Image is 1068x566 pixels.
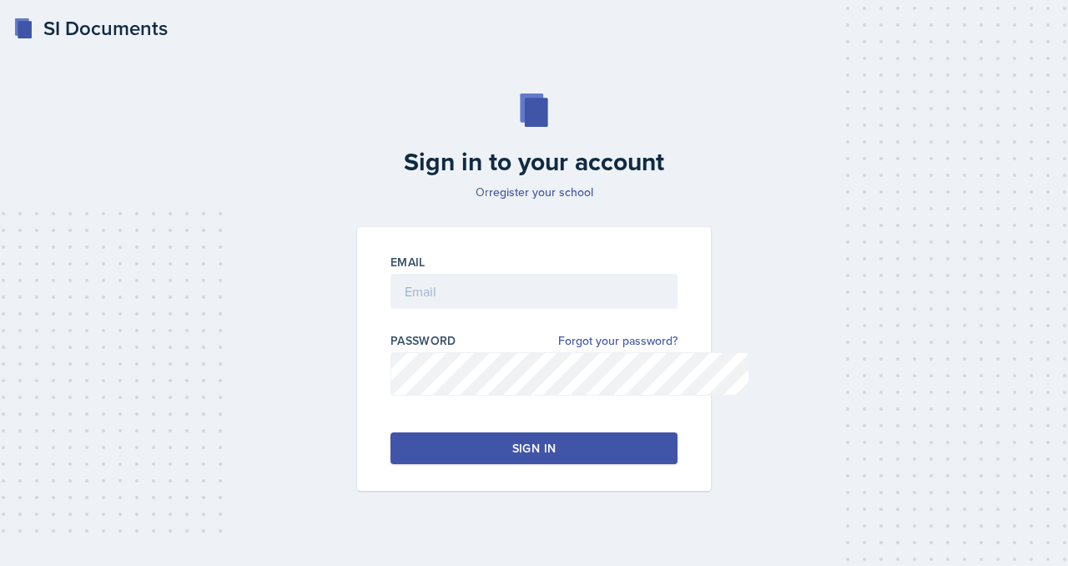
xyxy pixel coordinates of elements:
label: Email [390,254,426,270]
a: SI Documents [13,13,168,43]
input: Email [390,274,678,309]
div: Sign in [512,440,556,457]
a: register your school [489,184,593,200]
a: Forgot your password? [558,332,678,350]
h2: Sign in to your account [347,147,721,177]
p: Or [347,184,721,200]
button: Sign in [390,432,678,464]
label: Password [390,332,456,349]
